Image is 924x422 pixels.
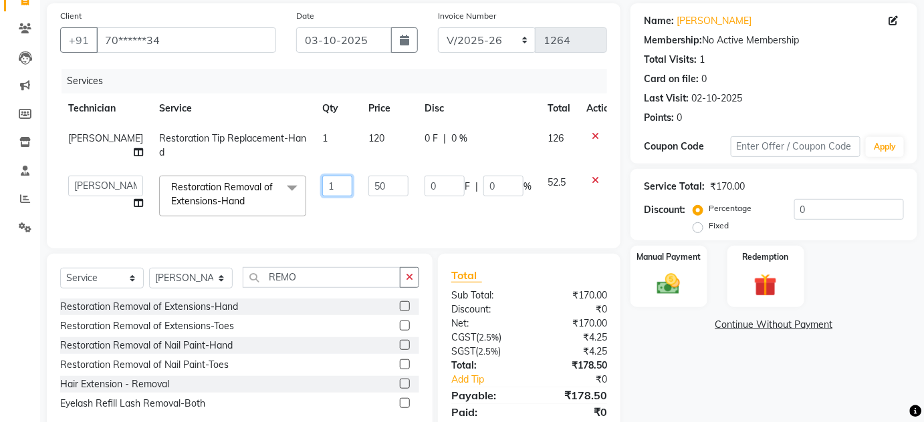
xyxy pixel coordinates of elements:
div: ₹178.50 [529,387,617,403]
span: Restoration Tip Replacement-Hand [159,132,306,158]
a: Add Tip [441,373,544,387]
input: Search or Scan [243,267,400,288]
th: Action [578,93,622,124]
a: [PERSON_NAME] [677,14,752,28]
div: 1 [699,53,705,67]
button: +91 [60,27,98,53]
th: Price [360,93,417,124]
div: Last Visit: [644,91,689,105]
input: Enter Offer / Coupon Code [731,136,861,157]
div: Restoration Removal of Nail Paint-Toes [60,358,229,372]
a: x [245,195,251,207]
span: 126 [548,132,564,144]
label: Fixed [709,220,729,232]
div: ( ) [441,345,530,359]
span: 52.5 [548,176,566,188]
span: 0 F [425,132,438,146]
div: Service Total: [644,180,705,194]
span: 1 [322,132,328,144]
div: ₹170.00 [529,316,617,331]
th: Disc [417,93,540,124]
span: 2.5% [478,346,498,357]
div: ₹170.00 [710,180,745,194]
div: Paid: [441,404,530,420]
span: 0 % [451,132,467,146]
span: SGST [451,345,475,357]
div: Coupon Code [644,140,731,154]
div: Total Visits: [644,53,697,67]
img: _cash.svg [650,271,687,298]
span: 120 [368,132,384,144]
div: Restoration Removal of Extensions-Toes [60,319,234,333]
div: No Active Membership [644,33,904,47]
div: ₹4.25 [529,345,617,359]
div: Eyelash Refill Lash Removal-Both [60,397,205,411]
span: Restoration Removal of Extensions-Hand [171,181,273,207]
a: Continue Without Payment [633,318,915,332]
div: 02-10-2025 [691,91,742,105]
div: ₹0 [544,373,617,387]
label: Date [296,10,314,22]
div: ₹178.50 [529,359,617,373]
span: F [465,180,470,194]
div: Restoration Removal of Nail Paint-Hand [60,339,233,353]
span: Total [451,268,482,282]
div: Sub Total: [441,288,530,302]
div: Discount: [644,203,685,217]
div: 0 [677,111,682,125]
div: 0 [701,72,707,86]
div: ( ) [441,331,530,345]
img: _gift.svg [747,271,784,300]
span: | [475,180,478,194]
th: Qty [314,93,360,124]
label: Manual Payment [637,251,701,263]
div: ₹170.00 [529,288,617,302]
div: Restoration Removal of Extensions-Hand [60,300,238,314]
div: Membership: [644,33,702,47]
label: Client [60,10,82,22]
label: Invoice Number [438,10,496,22]
div: Hair Extension - Removal [60,377,169,391]
span: [PERSON_NAME] [68,132,143,144]
div: ₹0 [529,404,617,420]
div: Card on file: [644,72,699,86]
span: % [524,180,532,194]
label: Redemption [743,251,789,263]
div: Discount: [441,302,530,316]
div: Points: [644,111,674,125]
div: Services [62,69,617,93]
div: Net: [441,316,530,331]
div: Name: [644,14,674,28]
input: Search by Name/Mobile/Email/Code [96,27,276,53]
div: ₹0 [529,302,617,316]
div: ₹4.25 [529,331,617,345]
div: Total: [441,359,530,373]
span: 2.5% [479,332,499,343]
th: Service [151,93,314,124]
label: Percentage [709,202,752,214]
th: Technician [60,93,151,124]
span: CGST [451,331,476,343]
span: | [443,132,446,146]
button: Apply [866,137,904,157]
div: Payable: [441,387,530,403]
th: Total [540,93,578,124]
